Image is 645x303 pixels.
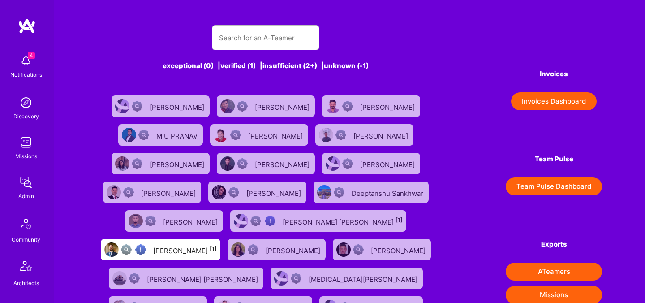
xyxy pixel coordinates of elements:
[104,242,119,257] img: User Avatar
[506,263,602,281] button: ATeamers
[108,149,213,178] a: User AvatarNot Scrubbed[PERSON_NAME]
[213,92,318,121] a: User AvatarNot Scrubbed[PERSON_NAME]
[147,273,260,284] div: [PERSON_NAME] [PERSON_NAME]
[265,216,275,226] img: High Potential User
[266,244,322,255] div: [PERSON_NAME]
[112,271,127,286] img: User Avatar
[115,156,129,171] img: User Avatar
[163,215,219,227] div: [PERSON_NAME]
[255,100,311,112] div: [PERSON_NAME]
[506,92,602,110] a: Invoices Dashboard
[129,214,143,228] img: User Avatar
[230,130,241,140] img: Not Scrubbed
[12,235,40,244] div: Community
[224,235,329,264] a: User AvatarNot Scrubbed[PERSON_NAME]
[15,257,37,278] img: Architects
[250,216,261,226] img: Not fully vetted
[17,173,35,191] img: admin teamwork
[506,177,602,195] button: Team Pulse Dashboard
[28,52,35,59] span: 4
[267,264,426,293] a: User AvatarNot Scrubbed[MEDICAL_DATA][PERSON_NAME]
[123,187,134,198] img: Not Scrubbed
[336,242,351,257] img: User Avatar
[115,99,129,113] img: User Avatar
[115,121,206,149] a: User AvatarNot ScrubbedM U PRANAV
[227,207,410,235] a: User AvatarNot fully vettedHigh Potential User[PERSON_NAME] [PERSON_NAME][1]
[237,101,248,112] img: Not Scrubbed
[141,186,198,198] div: [PERSON_NAME]
[99,178,205,207] a: User AvatarNot Scrubbed[PERSON_NAME]
[213,149,318,178] a: User AvatarNot Scrubbed[PERSON_NAME]
[353,129,410,141] div: [PERSON_NAME]
[353,244,364,255] img: Not Scrubbed
[352,186,425,198] div: Deeptanshu Sankhwar
[138,130,149,140] img: Not Scrubbed
[371,244,427,255] div: [PERSON_NAME]
[234,214,248,228] img: User Avatar
[107,185,121,199] img: User Avatar
[231,242,245,257] img: User Avatar
[326,156,340,171] img: User Avatar
[205,178,310,207] a: User AvatarNot Scrubbed[PERSON_NAME]
[319,128,333,142] img: User Avatar
[156,129,199,141] div: M U PRANAV
[132,158,142,169] img: Not Scrubbed
[506,155,602,163] h4: Team Pulse
[210,245,217,252] sup: [1]
[17,94,35,112] img: discovery
[206,121,312,149] a: User AvatarNot Scrubbed[PERSON_NAME]
[121,207,227,235] a: User AvatarNot Scrubbed[PERSON_NAME]
[97,61,434,70] div: exceptional (0) | verified (1) | insufficient (2+) | unknown (-1)
[18,18,36,34] img: logo
[335,130,346,140] img: Not Scrubbed
[145,216,156,226] img: Not Scrubbed
[153,244,217,255] div: [PERSON_NAME]
[506,240,602,248] h4: Exports
[150,100,206,112] div: [PERSON_NAME]
[511,92,597,110] button: Invoices Dashboard
[15,213,37,235] img: Community
[121,244,132,255] img: Not fully vetted
[105,264,267,293] a: User AvatarNot Scrubbed[PERSON_NAME] [PERSON_NAME]
[283,215,403,227] div: [PERSON_NAME] [PERSON_NAME]
[255,158,311,169] div: [PERSON_NAME]
[326,99,340,113] img: User Avatar
[212,185,226,199] img: User Avatar
[122,128,136,142] img: User Avatar
[309,273,419,284] div: [MEDICAL_DATA][PERSON_NAME]
[342,158,353,169] img: Not Scrubbed
[129,273,140,284] img: Not Scrubbed
[220,99,235,113] img: User Avatar
[317,185,331,199] img: User Avatar
[248,129,305,141] div: [PERSON_NAME]
[360,100,417,112] div: [PERSON_NAME]
[342,101,353,112] img: Not Scrubbed
[360,158,417,169] div: [PERSON_NAME]
[220,156,235,171] img: User Avatar
[318,149,424,178] a: User AvatarNot Scrubbed[PERSON_NAME]
[13,112,39,121] div: Discovery
[150,158,206,169] div: [PERSON_NAME]
[18,191,34,201] div: Admin
[108,92,213,121] a: User AvatarNot Scrubbed[PERSON_NAME]
[246,186,303,198] div: [PERSON_NAME]
[214,128,228,142] img: User Avatar
[17,52,35,70] img: bell
[248,244,258,255] img: Not Scrubbed
[334,187,344,198] img: Not Scrubbed
[219,26,312,49] input: Search for an A-Teamer
[237,158,248,169] img: Not Scrubbed
[310,178,432,207] a: User AvatarNot ScrubbedDeeptanshu Sankhwar
[97,235,224,264] a: User AvatarNot fully vettedHigh Potential User[PERSON_NAME][1]
[132,101,142,112] img: Not Scrubbed
[13,278,39,288] div: Architects
[135,244,146,255] img: High Potential User
[329,235,434,264] a: User AvatarNot Scrubbed[PERSON_NAME]
[318,92,424,121] a: User AvatarNot Scrubbed[PERSON_NAME]
[228,187,239,198] img: Not Scrubbed
[506,70,602,78] h4: Invoices
[291,273,301,284] img: Not Scrubbed
[17,134,35,151] img: teamwork
[396,216,403,223] sup: [1]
